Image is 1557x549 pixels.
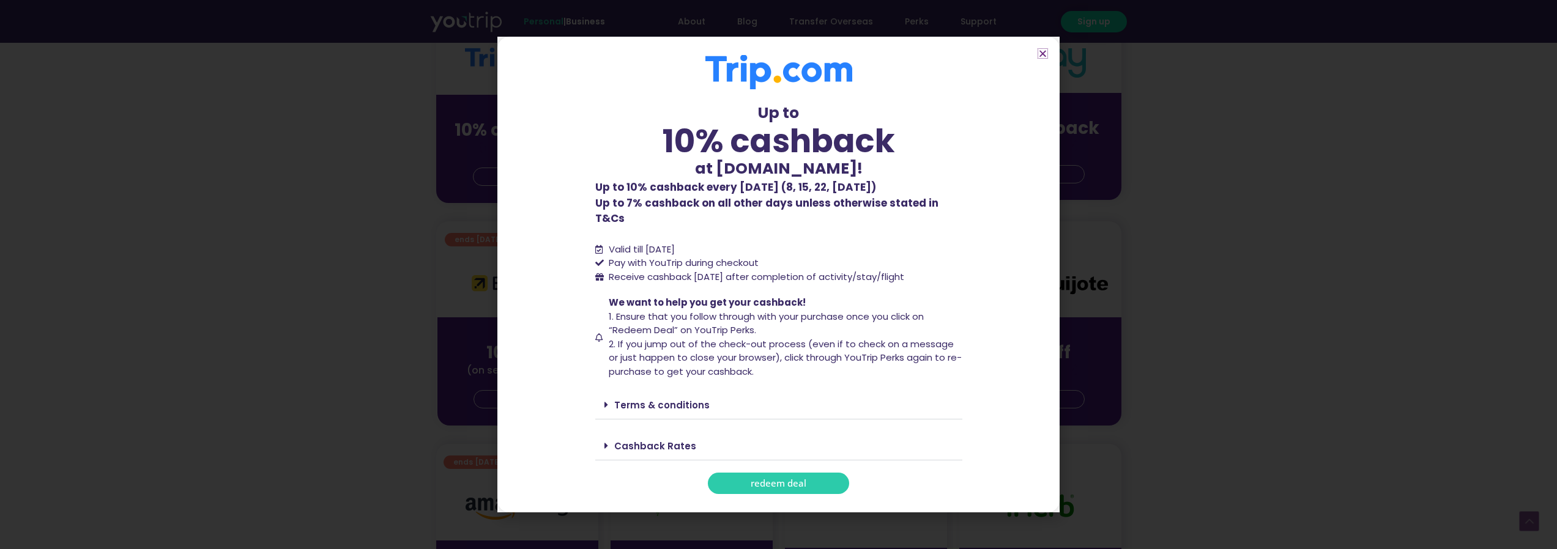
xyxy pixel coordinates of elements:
[609,243,675,256] span: Valid till [DATE]
[595,180,962,227] p: Up to 7% cashback on all other days unless otherwise stated in T&Cs
[595,125,962,157] div: 10% cashback
[595,391,962,419] div: Terms & conditions
[751,479,806,488] span: redeem deal
[609,296,806,309] span: We want to help you get your cashback!
[609,270,904,283] span: Receive cashback [DATE] after completion of activity/stay/flight
[609,337,962,378] span: 2. If you jump out of the check-out process (even if to check on a message or just happen to clos...
[606,256,759,270] span: Pay with YouTrip during checkout
[614,440,696,452] a: Cashback Rates
[595,180,876,194] b: Up to 10% cashback every [DATE] (8, 15, 22, [DATE])
[1038,49,1047,58] a: Close
[595,101,962,180] div: Up to at [DOMAIN_NAME]!
[614,399,710,411] a: Terms & conditions
[708,473,849,494] a: redeem deal
[609,310,924,337] span: 1. Ensure that you follow through with your purchase once you click on “Redeem Deal” on YouTrip P...
[595,432,962,460] div: Cashback Rates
